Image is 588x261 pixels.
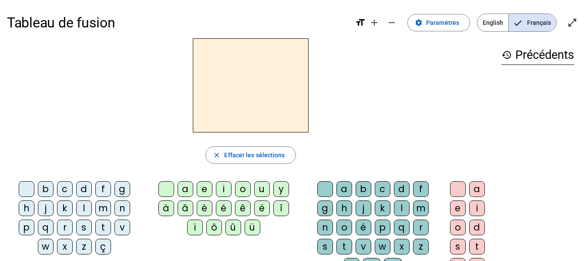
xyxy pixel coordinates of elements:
div: w [375,239,390,254]
div: c [375,181,390,197]
div: a [336,181,352,197]
div: a [178,181,193,197]
div: b [356,181,371,197]
div: è [197,200,212,216]
div: d [394,181,410,197]
mat-button-toggle-group: Language selection [477,14,557,32]
div: à [158,200,174,216]
div: d [76,181,92,197]
div: f [95,181,111,197]
div: p [375,220,390,235]
div: z [413,239,429,254]
div: o [235,181,251,197]
div: g [317,200,333,216]
div: x [57,239,73,254]
div: v [356,239,371,254]
button: Entrer en plein écran [564,14,581,31]
div: a [469,181,485,197]
div: n [114,200,130,216]
mat-icon: settings [415,19,423,27]
div: t [469,239,485,254]
div: h [336,200,352,216]
div: u [254,181,270,197]
div: s [317,239,333,254]
div: m [95,200,111,216]
span: Français [509,14,556,31]
h3: Précédents [501,45,574,65]
button: Paramètres [407,14,470,31]
mat-icon: open_in_full [567,17,578,28]
span: Effacer les sélections [224,150,285,160]
div: o [336,220,352,235]
div: p [19,220,34,235]
div: l [76,200,92,216]
div: n [317,220,333,235]
mat-icon: format_size [355,17,366,28]
div: k [57,200,73,216]
div: c [57,181,73,197]
div: j [356,200,371,216]
span: English [477,14,508,31]
div: q [394,220,410,235]
div: m [413,200,429,216]
div: q [38,220,54,235]
button: Augmenter la taille de la police [366,14,383,31]
div: i [469,200,485,216]
mat-icon: history [501,50,512,60]
div: é [356,220,371,235]
div: ê [235,200,251,216]
div: e [197,181,212,197]
div: l [394,200,410,216]
div: ï [187,220,203,235]
div: û [225,220,241,235]
div: e [450,200,466,216]
div: b [38,181,54,197]
div: f [413,181,429,197]
div: t [95,220,111,235]
div: t [336,239,352,254]
div: r [413,220,429,235]
button: Diminuer la taille de la police [383,14,400,31]
div: j [38,200,54,216]
div: v [114,220,130,235]
div: r [57,220,73,235]
div: s [450,239,466,254]
div: â [178,200,193,216]
div: g [114,181,130,197]
div: k [375,200,390,216]
div: w [38,239,54,254]
button: Effacer les sélections [205,146,296,164]
mat-icon: add [369,17,380,28]
div: x [394,239,410,254]
div: ô [206,220,222,235]
div: é [216,200,232,216]
span: Paramètres [426,17,459,28]
div: ü [245,220,260,235]
mat-icon: close [213,151,221,159]
div: o [450,220,466,235]
div: ë [254,200,270,216]
mat-icon: remove [386,17,397,28]
div: d [469,220,485,235]
div: z [76,239,92,254]
div: h [19,200,34,216]
div: ç [95,239,111,254]
div: i [216,181,232,197]
h1: Tableau de fusion [7,9,348,37]
div: î [273,200,289,216]
div: y [273,181,289,197]
div: s [76,220,92,235]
